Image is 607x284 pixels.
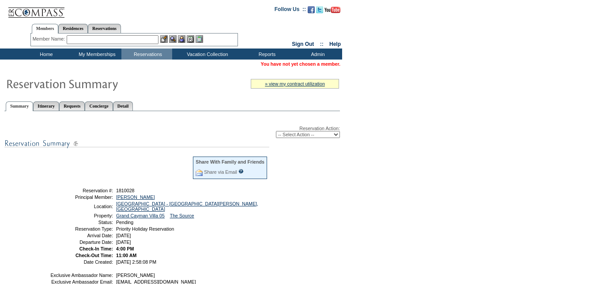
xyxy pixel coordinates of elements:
[178,35,185,43] img: Impersonate
[4,138,269,149] img: subTtlResSummary.gif
[324,7,340,13] img: Subscribe to our YouTube Channel
[308,9,315,14] a: Become our fan on Facebook
[116,220,133,225] span: Pending
[116,246,134,251] span: 4:00 PM
[113,101,133,111] a: Detail
[316,6,323,13] img: Follow us on Twitter
[50,201,113,212] td: Location:
[85,101,113,111] a: Concierge
[50,213,113,218] td: Property:
[33,35,67,43] div: Member Name:
[58,24,88,33] a: Residences
[204,169,237,175] a: Share via Email
[33,101,59,111] a: Itinerary
[32,24,59,34] a: Members
[172,49,241,60] td: Vacation Collection
[50,259,113,265] td: Date Created:
[88,24,121,33] a: Reservations
[292,41,314,47] a: Sign Out
[71,49,121,60] td: My Memberships
[291,49,342,60] td: Admin
[75,253,113,258] strong: Check-Out Time:
[116,213,165,218] a: Grand Cayman Villa 05
[275,5,306,16] td: Follow Us ::
[170,213,194,218] a: The Source
[6,101,33,111] a: Summary
[50,188,113,193] td: Reservation #:
[238,169,244,174] input: What is this?
[4,126,340,138] div: Reservation Action:
[116,233,131,238] span: [DATE]
[116,226,174,232] span: Priority Holiday Reservation
[329,41,341,47] a: Help
[116,259,156,265] span: [DATE] 2:58:08 PM
[50,220,113,225] td: Status:
[50,194,113,200] td: Principal Member:
[116,239,131,245] span: [DATE]
[316,9,323,14] a: Follow us on Twitter
[187,35,194,43] img: Reservations
[324,9,340,14] a: Subscribe to our YouTube Channel
[196,35,203,43] img: b_calculator.gif
[261,61,340,67] span: You have not yet chosen a member.
[241,49,291,60] td: Reports
[50,239,113,245] td: Departure Date:
[116,201,258,212] a: [GEOGRAPHIC_DATA] - [GEOGRAPHIC_DATA][PERSON_NAME], [GEOGRAPHIC_DATA]
[116,194,155,200] a: [PERSON_NAME]
[116,188,135,193] span: 1810028
[20,49,71,60] td: Home
[320,41,324,47] span: ::
[50,233,113,238] td: Arrival Date:
[116,253,136,258] span: 11:00 AM
[121,49,172,60] td: Reservations
[6,75,182,92] img: Reservaton Summary
[265,81,325,86] a: » view my contract utilization
[50,226,113,232] td: Reservation Type:
[169,35,177,43] img: View
[50,273,113,278] td: Exclusive Ambassador Name:
[308,6,315,13] img: Become our fan on Facebook
[59,101,85,111] a: Requests
[196,159,264,164] div: Share With Family and Friends
[160,35,168,43] img: b_edit.gif
[116,273,155,278] span: [PERSON_NAME]
[79,246,113,251] strong: Check-In Time:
